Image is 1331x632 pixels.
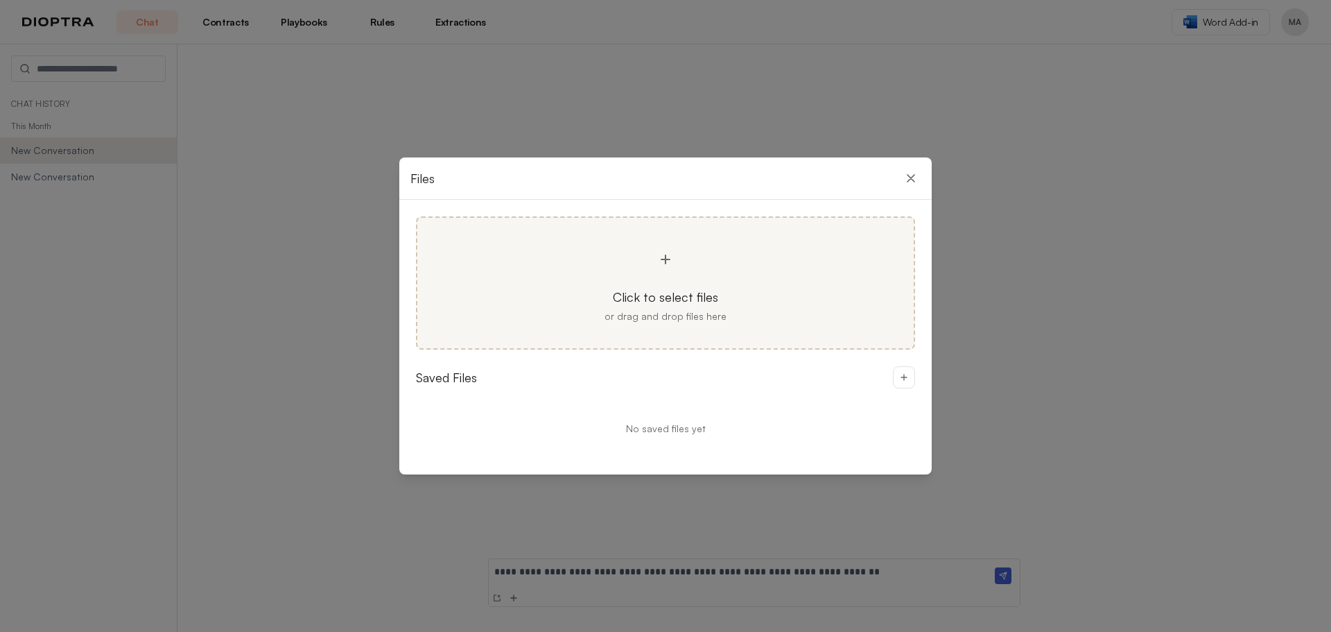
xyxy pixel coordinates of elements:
div: No saved files yet [416,400,915,458]
h3: Saved Files [416,368,477,387]
img: Upload [657,251,674,268]
div: or drag and drop files here [604,309,727,323]
h2: Files [410,169,435,188]
div: Click to select files [604,287,727,307]
button: Add file [893,366,915,388]
img: Add [898,372,910,383]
